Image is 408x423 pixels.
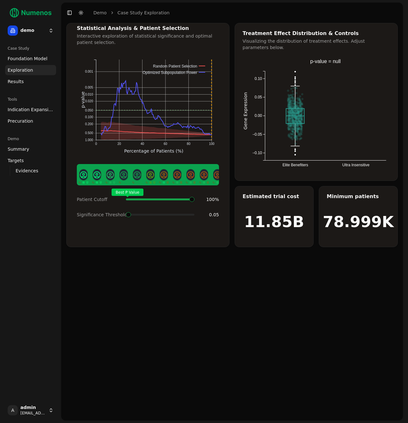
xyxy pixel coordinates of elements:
[118,142,121,146] text: 20
[5,43,56,54] div: Case Study
[80,91,85,108] text: p-value
[164,142,168,146] text: 60
[8,157,24,164] span: Targets
[200,211,219,218] div: 0.05
[8,78,24,85] span: Results
[8,55,47,62] span: Foundation Model
[118,10,170,16] a: Case Study Exploration
[77,33,219,46] div: Interactive exploration of statistical significance and optimal patient selection.
[5,155,56,166] a: Targets
[85,93,93,96] text: 0.010
[20,28,46,33] span: demo
[342,163,370,167] text: Ultra Insensitive
[76,8,85,17] button: Toggle Dark Mode
[124,148,184,154] text: Percentage of Patients (%)
[16,168,38,174] span: Evidences
[85,109,93,112] text: 0.050
[5,116,56,126] a: Precuration
[243,92,248,129] text: Gene Expression
[252,151,262,155] text: −0.10
[200,196,219,203] div: 100 %
[85,86,93,89] text: 0.005
[5,23,56,38] button: demo
[77,26,219,31] div: Statistical Analysis & Patient Selection
[323,214,394,229] h1: 78.999K
[112,189,143,196] span: Best P Value
[85,131,93,135] text: 0.500
[65,8,74,17] button: Toggle Sidebar
[85,70,93,73] text: 0.001
[255,76,262,81] text: 0.10
[141,142,144,146] text: 40
[8,146,29,152] span: Summary
[5,94,56,104] div: Tools
[93,10,170,16] nav: breadcrumb
[20,411,46,416] span: [EMAIL_ADDRESS]
[20,405,46,411] span: admin
[244,214,304,229] h1: 11.85B
[8,405,18,415] span: A
[95,142,97,146] text: 0
[5,5,56,20] img: Numenos
[282,163,308,167] text: Elite Benefiters
[8,118,33,124] span: Precuration
[8,67,33,73] span: Exploration
[310,59,341,64] text: p-value = null
[143,70,197,75] text: Optimized Subpopulation Power
[85,115,93,119] text: 0.100
[5,134,56,144] div: Demo
[255,95,262,99] text: 0.05
[243,31,390,36] div: Treatment Effect Distribution & Controls
[252,132,262,137] text: −0.05
[93,10,107,16] a: demo
[5,76,56,87] a: Results
[5,54,56,64] a: Foundation Model
[153,64,197,68] text: Random Patient Selection
[187,142,191,146] text: 80
[8,106,54,113] span: Indication Expansion
[5,65,56,75] a: Exploration
[243,38,390,51] div: Visualizing the distribution of treatment effects. Adjust parameters below.
[85,122,93,126] text: 0.200
[5,144,56,154] a: Summary
[77,196,121,203] div: Patient Cutoff
[209,142,215,146] text: 100
[13,166,48,175] a: Evidences
[85,99,93,103] text: 0.020
[5,403,56,418] button: Aadmin[EMAIL_ADDRESS]
[85,138,93,142] text: 1.000
[77,211,121,218] div: Significance Threshold
[255,113,262,118] text: 0.00
[5,104,56,115] a: Indication Expansion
